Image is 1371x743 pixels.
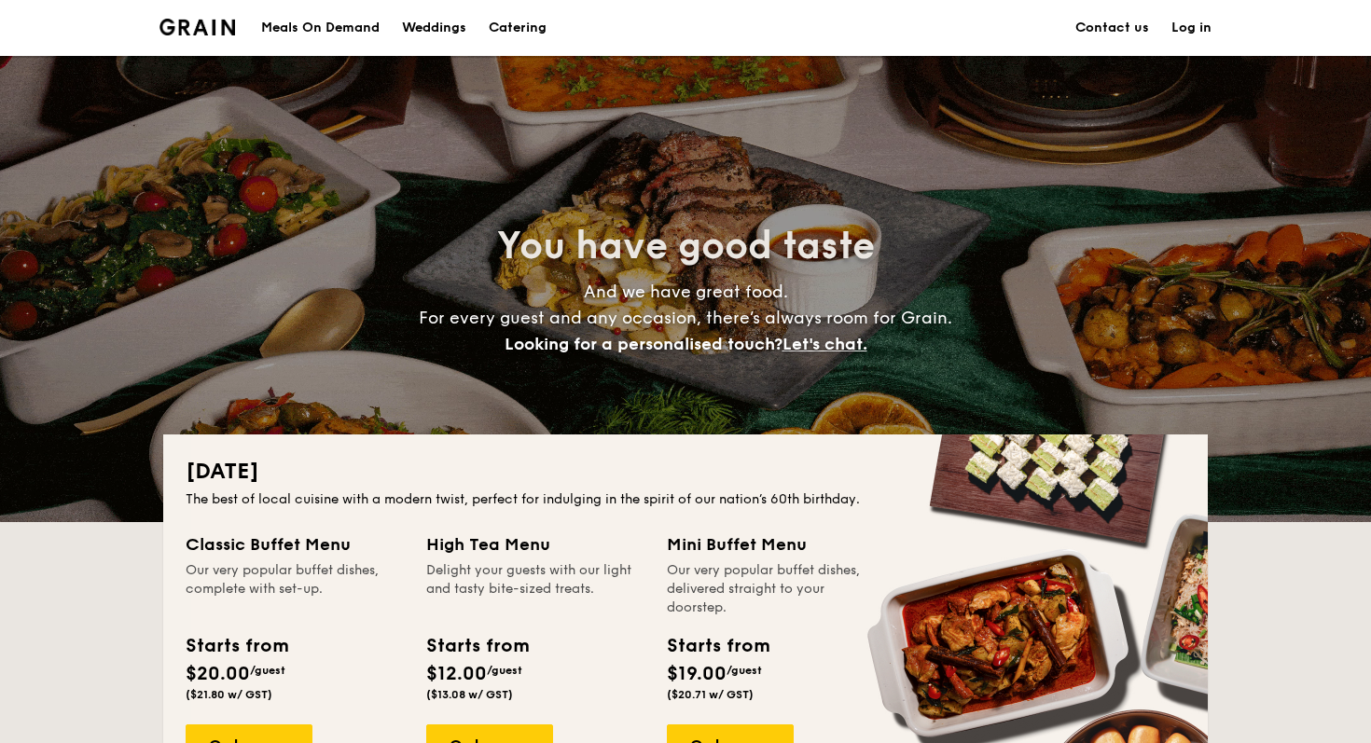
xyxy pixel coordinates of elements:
[505,334,782,354] span: Looking for a personalised touch?
[426,632,528,660] div: Starts from
[186,632,287,660] div: Starts from
[426,688,513,701] span: ($13.08 w/ GST)
[727,664,762,677] span: /guest
[667,632,769,660] div: Starts from
[186,561,404,617] div: Our very popular buffet dishes, complete with set-up.
[186,688,272,701] span: ($21.80 w/ GST)
[782,334,867,354] span: Let's chat.
[667,531,885,557] div: Mini Buffet Menu
[186,531,404,557] div: Classic Buffet Menu
[426,663,487,685] span: $12.00
[250,664,285,677] span: /guest
[186,663,250,685] span: $20.00
[159,19,235,35] img: Grain
[419,282,952,354] span: And we have great food. For every guest and any occasion, there’s always room for Grain.
[159,19,235,35] a: Logotype
[426,531,644,557] div: High Tea Menu
[667,663,727,685] span: $19.00
[186,490,1185,509] div: The best of local cuisine with a modern twist, perfect for indulging in the spirit of our nation’...
[487,664,522,677] span: /guest
[667,688,754,701] span: ($20.71 w/ GST)
[186,457,1185,487] h2: [DATE]
[667,561,885,617] div: Our very popular buffet dishes, delivered straight to your doorstep.
[426,561,644,617] div: Delight your guests with our light and tasty bite-sized treats.
[497,224,875,268] span: You have good taste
